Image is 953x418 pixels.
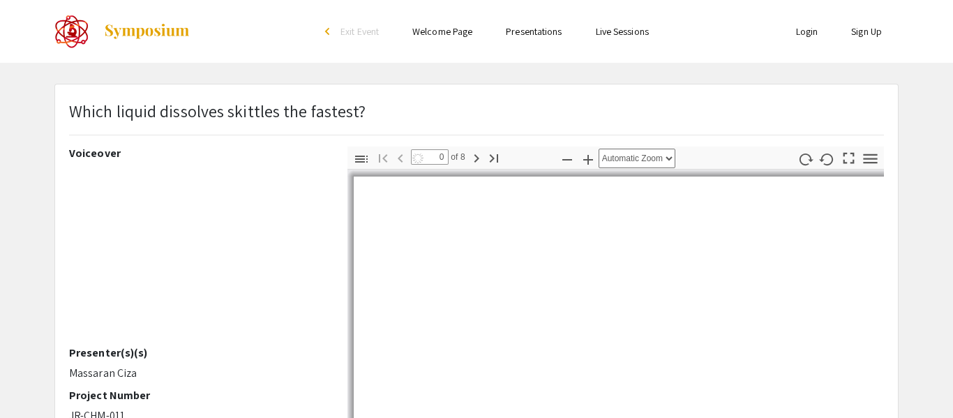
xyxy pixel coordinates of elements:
button: Rotate Counterclockwise [816,149,839,169]
button: Rotate Clockwise [794,149,818,169]
a: Login [796,25,818,38]
button: Switch to Presentation Mode [837,147,861,167]
h2: Presenter(s)(s) [69,346,327,359]
h2: Voiceover [69,147,327,160]
a: Presentations [506,25,562,38]
select: Zoom [599,149,675,168]
iframe: YouTube video player [69,165,327,346]
a: Live Sessions [596,25,649,38]
a: Sign Up [851,25,882,38]
button: Toggle Sidebar [350,149,373,169]
button: Tools [859,149,883,169]
button: Go to First Page [371,147,395,167]
button: Zoom In [576,149,600,169]
span: of 8 [449,149,465,165]
a: Welcome Page [412,25,472,38]
button: Next Page [465,147,488,167]
p: Which liquid dissolves skittles the fastest? [69,98,366,124]
img: Symposium by ForagerOne [103,23,190,40]
p: Massaran Ciza [69,365,327,382]
img: The 2022 CoorsTek Denver Metro Regional Science and Engineering Fair [54,14,89,49]
a: The 2022 CoorsTek Denver Metro Regional Science and Engineering Fair [54,14,190,49]
h2: Project Number [69,389,327,402]
input: Page [411,149,449,165]
button: Go to Last Page [482,147,506,167]
button: Zoom Out [555,149,579,169]
button: Previous Page [389,147,412,167]
span: Exit Event [340,25,379,38]
div: arrow_back_ios [325,27,333,36]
